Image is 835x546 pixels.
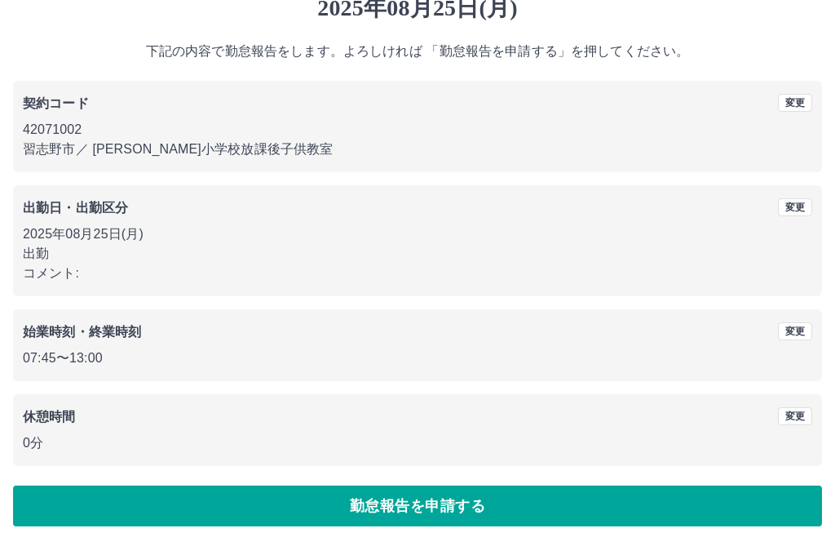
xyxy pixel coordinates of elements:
p: 0分 [23,434,812,454]
b: 休憩時間 [23,411,76,424]
button: 変更 [778,95,812,113]
p: 下記の内容で勤怠報告をします。よろしければ 「勤怠報告を申請する」を押してください。 [13,42,822,62]
b: 始業時刻・終業時刻 [23,326,141,340]
p: コメント: [23,264,812,284]
p: 07:45 〜 13:00 [23,349,812,369]
button: 勤怠報告を申請する [13,486,822,527]
button: 変更 [778,199,812,217]
p: 習志野市 ／ [PERSON_NAME]小学校放課後子供教室 [23,140,812,160]
p: 2025年08月25日(月) [23,225,812,245]
b: 出勤日・出勤区分 [23,202,128,215]
button: 変更 [778,408,812,426]
b: 契約コード [23,97,89,111]
p: 42071002 [23,121,812,140]
p: 出勤 [23,245,812,264]
button: 変更 [778,323,812,341]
